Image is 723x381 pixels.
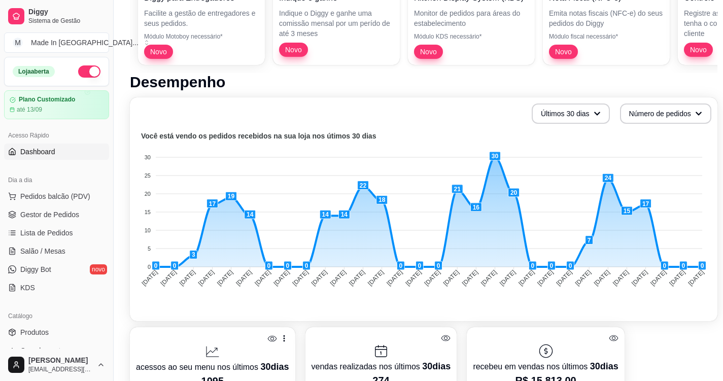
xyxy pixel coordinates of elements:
[620,103,711,124] button: Número de pedidos
[216,268,234,287] tspan: [DATE]
[385,268,404,287] tspan: [DATE]
[148,264,151,270] tspan: 0
[20,327,49,337] span: Produtos
[130,73,717,91] h1: Desempenho
[281,45,306,55] span: Novo
[310,268,329,287] tspan: [DATE]
[649,268,668,287] tspan: [DATE]
[593,268,611,287] tspan: [DATE]
[146,47,171,57] span: Novo
[144,32,259,41] p: Módulo Motoboy necessário*
[611,268,630,287] tspan: [DATE]
[272,268,291,287] tspan: [DATE]
[20,283,35,293] span: KDS
[28,356,93,365] span: [PERSON_NAME]
[20,345,68,356] span: Complementos
[4,225,109,241] a: Lista de Pedidos
[422,361,451,371] span: 30 dias
[366,268,385,287] tspan: [DATE]
[145,209,151,215] tspan: 15
[442,268,461,287] tspan: [DATE]
[461,268,479,287] tspan: [DATE]
[141,132,376,140] text: Você está vendo os pedidos recebidos na sua loja nos útimos 30 dias
[291,268,310,287] tspan: [DATE]
[234,268,253,287] tspan: [DATE]
[28,8,105,17] span: Diggy
[4,324,109,340] a: Produtos
[555,268,574,287] tspan: [DATE]
[260,362,289,372] span: 30 dias
[4,353,109,377] button: [PERSON_NAME][EMAIL_ADDRESS][DOMAIN_NAME]
[4,342,109,359] a: Complementos
[145,154,151,160] tspan: 30
[19,96,75,103] article: Plano Customizado
[4,32,109,53] button: Select a team
[348,268,366,287] tspan: [DATE]
[4,172,109,188] div: Dia a dia
[414,8,529,28] p: Monitor de pedidos para áreas do estabelecimento
[279,8,394,39] p: Indique o Diggy e ganhe uma comissão mensal por um perído de até 3 meses
[20,147,55,157] span: Dashboard
[479,268,498,287] tspan: [DATE]
[145,172,151,179] tspan: 25
[145,191,151,197] tspan: 20
[136,360,289,374] p: acessos ao seu menu nos últimos
[630,268,649,287] tspan: [DATE]
[423,268,442,287] tspan: [DATE]
[28,17,105,25] span: Sistema de Gestão
[144,8,259,28] p: Facilite a gestão de entregadores e seus pedidos.
[687,268,706,287] tspan: [DATE]
[159,268,178,287] tspan: [DATE]
[517,268,536,287] tspan: [DATE]
[473,359,618,373] p: recebeu em vendas nos últimos
[312,359,451,373] p: vendas realizadas nos últimos
[31,38,139,48] div: Made In [GEOGRAPHIC_DATA] ...
[4,4,109,28] a: DiggySistema de Gestão
[668,268,687,287] tspan: [DATE]
[4,127,109,144] div: Acesso Rápido
[4,243,109,259] a: Salão / Mesas
[574,268,593,287] tspan: [DATE]
[551,47,576,57] span: Novo
[178,268,197,287] tspan: [DATE]
[329,268,348,287] tspan: [DATE]
[4,308,109,324] div: Catálogo
[414,32,529,41] p: Módulo KDS necessário*
[78,65,100,78] button: Alterar Status
[686,45,711,55] span: Novo
[4,261,109,278] a: Diggy Botnovo
[536,268,555,287] tspan: [DATE]
[28,365,93,373] span: [EMAIL_ADDRESS][DOMAIN_NAME]
[4,206,109,223] a: Gestor de Pedidos
[13,66,55,77] div: Loja aberta
[141,268,159,287] tspan: [DATE]
[197,268,216,287] tspan: [DATE]
[4,90,109,119] a: Plano Customizadoaté 13/09
[4,144,109,160] a: Dashboard
[20,210,79,220] span: Gestor de Pedidos
[20,228,73,238] span: Lista de Pedidos
[254,268,272,287] tspan: [DATE]
[498,268,517,287] tspan: [DATE]
[20,191,90,201] span: Pedidos balcão (PDV)
[17,106,42,114] article: até 13/09
[13,38,23,48] span: M
[549,8,664,28] p: Emita notas fiscais (NFC-e) do seus pedidos do Diggy
[416,47,441,57] span: Novo
[549,32,664,41] p: Módulo fiscal necessário*
[4,280,109,296] a: KDS
[4,188,109,204] button: Pedidos balcão (PDV)
[20,264,51,274] span: Diggy Bot
[590,361,618,371] span: 30 dias
[404,268,423,287] tspan: [DATE]
[148,246,151,252] tspan: 5
[20,246,65,256] span: Salão / Mesas
[532,103,610,124] button: Últimos 30 dias
[145,227,151,233] tspan: 10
